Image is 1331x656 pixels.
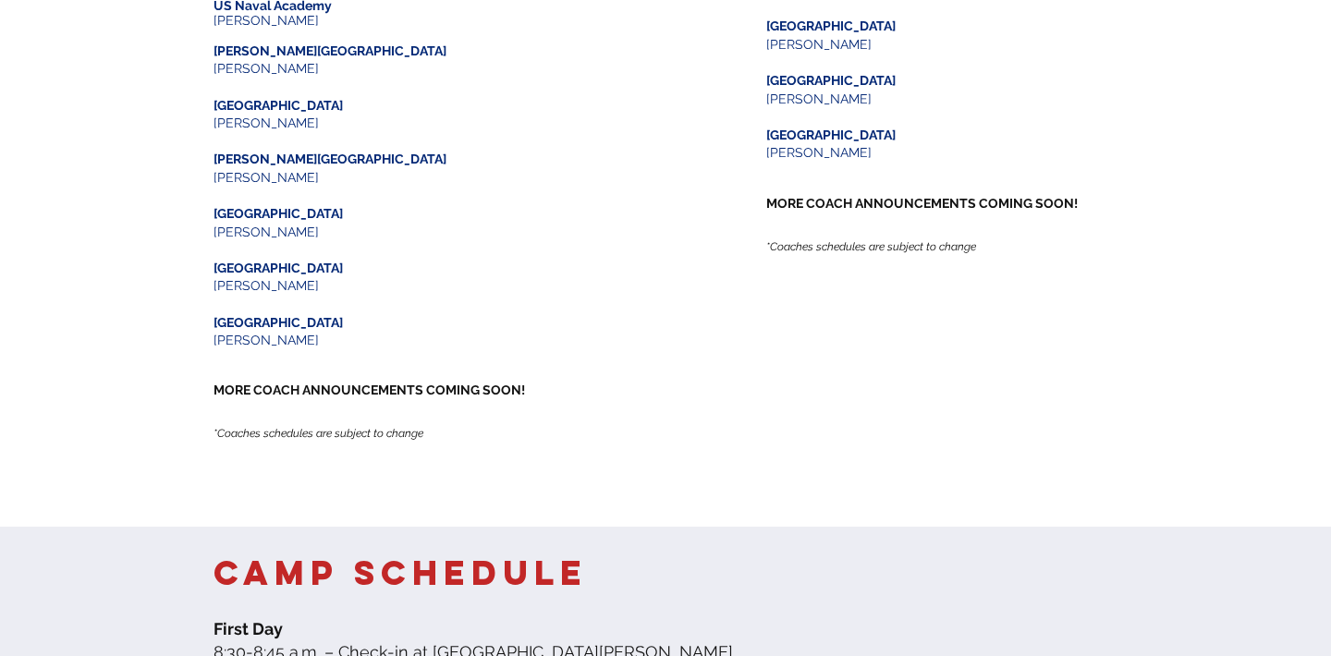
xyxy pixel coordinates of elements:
[214,152,446,166] span: [PERSON_NAME][GEOGRAPHIC_DATA]
[766,240,976,253] span: *Coaches schedules are subject to change
[214,43,446,58] span: [PERSON_NAME][GEOGRAPHIC_DATA]
[766,145,872,160] span: [PERSON_NAME]
[766,128,896,142] span: [GEOGRAPHIC_DATA]
[214,278,319,293] span: [PERSON_NAME]
[766,37,872,52] span: [PERSON_NAME]
[214,261,343,275] span: [GEOGRAPHIC_DATA]
[214,206,343,221] span: [GEOGRAPHIC_DATA]
[214,333,319,347] span: [PERSON_NAME]
[214,315,343,330] span: [GEOGRAPHIC_DATA]
[766,196,1078,211] span: MORE COACH ANNOUNCEMENTS COMING SOON!
[214,115,319,130] span: [PERSON_NAME]
[214,98,343,113] span: [GEOGRAPHIC_DATA]
[214,552,588,594] span: Camp Schedule
[214,225,319,239] span: [PERSON_NAME]
[214,170,319,185] span: [PERSON_NAME]
[214,412,566,427] p: AN
[214,619,283,638] span: First Day
[766,73,896,88] span: [GEOGRAPHIC_DATA]
[766,91,872,106] span: [PERSON_NAME]
[214,427,423,440] span: *Coaches schedules are subject to change
[214,383,525,397] span: MORE COACH ANNOUNCEMENTS COMING SOON!
[214,13,319,28] span: [PERSON_NAME]
[214,61,319,76] span: [PERSON_NAME]
[766,225,1118,240] p: AN
[766,18,896,33] span: [GEOGRAPHIC_DATA]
